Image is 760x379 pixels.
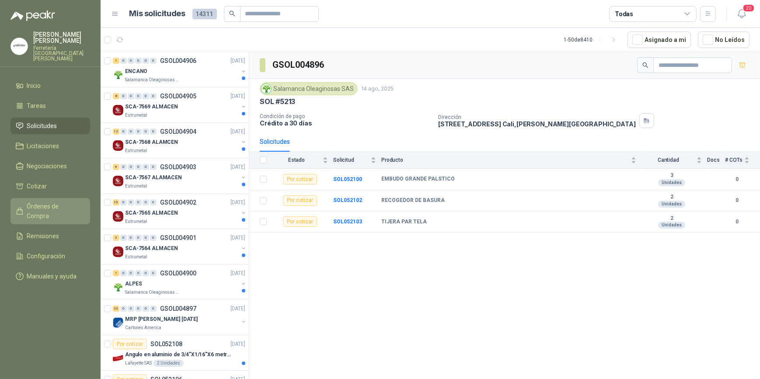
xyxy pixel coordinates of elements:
[113,93,119,99] div: 8
[125,351,234,359] p: Angulo en aluminio de 3/4"X1/16"X6 metros color Anolok
[333,157,369,163] span: Solicitud
[743,4,755,12] span: 20
[120,58,127,64] div: 0
[120,199,127,205] div: 0
[658,201,685,208] div: Unidades
[113,199,119,205] div: 10
[658,222,685,229] div: Unidades
[230,92,245,101] p: [DATE]
[641,194,702,201] b: 2
[272,152,333,169] th: Estado
[143,270,149,276] div: 0
[125,218,147,225] p: Estrumetal
[27,161,67,171] span: Negociaciones
[135,164,142,170] div: 0
[113,58,119,64] div: 1
[125,209,178,217] p: SCA-7565 ALMACEN
[10,198,90,224] a: Órdenes de Compra
[160,306,196,312] p: GSOL004897
[658,179,685,186] div: Unidades
[135,129,142,135] div: 0
[128,129,134,135] div: 0
[27,251,66,261] span: Configuración
[143,306,149,312] div: 0
[698,31,750,48] button: No Leídos
[113,303,247,331] a: 33 0 0 0 0 0 GSOL004897[DATE] Company LogoMRP [PERSON_NAME] [DATE]Cartones America
[283,195,317,206] div: Por cotizar
[120,164,127,170] div: 0
[260,137,290,146] div: Solicitudes
[27,101,46,111] span: Tareas
[128,93,134,99] div: 0
[642,62,648,68] span: search
[113,317,123,328] img: Company Logo
[113,247,123,257] img: Company Logo
[120,93,127,99] div: 0
[272,157,321,163] span: Estado
[125,147,147,154] p: Estrumetal
[150,341,182,347] p: SOL052108
[113,70,123,80] img: Company Logo
[27,81,41,90] span: Inicio
[128,306,134,312] div: 0
[150,58,157,64] div: 0
[113,56,247,83] a: 1 0 0 0 0 0 GSOL004906[DATE] Company LogoENCANOSalamanca Oleaginosas SAS
[150,235,157,241] div: 0
[113,270,119,276] div: 1
[361,85,394,93] p: 14 ago, 2025
[128,270,134,276] div: 0
[27,231,59,241] span: Remisiones
[160,93,196,99] p: GSOL004905
[113,233,247,261] a: 3 0 0 0 0 0 GSOL004901[DATE] Company LogoSCA-7564 ALMACENEstrumetal
[260,82,358,95] div: Salamanca Oleaginosas SAS
[143,164,149,170] div: 0
[113,105,123,115] img: Company Logo
[333,197,362,203] a: SOL052102
[125,360,152,367] p: Lafayette SAS
[128,199,134,205] div: 0
[725,196,750,205] b: 0
[10,248,90,264] a: Configuración
[143,58,149,64] div: 0
[10,97,90,114] a: Tareas
[125,138,178,146] p: SCA-7568 ALAMCEN
[113,164,119,170] div: 6
[10,268,90,285] a: Manuales y ayuda
[10,178,90,195] a: Cotizar
[160,164,196,170] p: GSOL004903
[150,270,157,276] div: 0
[113,306,119,312] div: 33
[230,128,245,136] p: [DATE]
[125,254,147,261] p: Estrumetal
[333,176,362,182] b: SOL052100
[101,335,249,371] a: Por cotizarSOL052108[DATE] Company LogoAngulo en aluminio de 3/4"X1/16"X6 metros color AnolokLafa...
[438,120,636,128] p: [STREET_ADDRESS] Cali , [PERSON_NAME][GEOGRAPHIC_DATA]
[153,360,184,367] div: 2 Unidades
[160,199,196,205] p: GSOL004902
[135,235,142,241] div: 0
[628,31,691,48] button: Asignado a mi
[125,76,180,83] p: Salamanca Oleaginosas SAS
[128,58,134,64] div: 0
[150,129,157,135] div: 0
[11,38,28,55] img: Company Logo
[333,219,362,225] a: SOL052103
[725,218,750,226] b: 0
[113,235,119,241] div: 3
[150,306,157,312] div: 0
[10,158,90,174] a: Negociaciones
[438,114,636,120] p: Dirección
[381,219,427,226] b: TIJERA PAR TELA
[381,157,629,163] span: Producto
[230,305,245,313] p: [DATE]
[113,140,123,151] img: Company Logo
[261,84,271,94] img: Company Logo
[125,315,198,323] p: MRP [PERSON_NAME] [DATE]
[113,129,119,135] div: 12
[260,119,431,127] p: Crédito a 30 días
[192,9,217,19] span: 14311
[113,268,247,296] a: 1 0 0 0 0 0 GSOL004900[DATE] Company LogoALPESSalamanca Oleaginosas SAS
[125,289,180,296] p: Salamanca Oleaginosas SAS
[10,10,55,21] img: Logo peakr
